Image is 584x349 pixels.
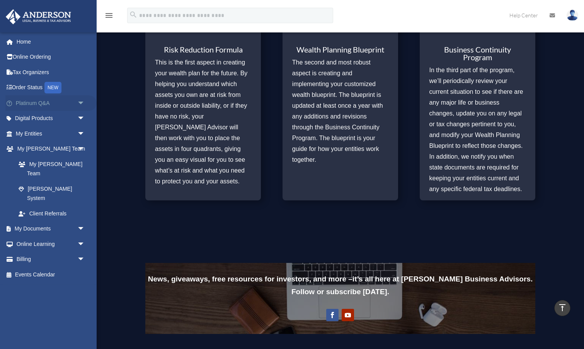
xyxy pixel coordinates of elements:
[5,95,97,111] a: Platinum Q&Aarrow_drop_down
[77,141,93,157] span: arrow_drop_down
[5,49,97,65] a: Online Ordering
[292,46,388,57] h3: Wealth Planning Blueprint
[77,236,93,252] span: arrow_drop_down
[429,46,526,65] h3: Business Continuity Program
[155,46,251,57] h3: Risk Reduction Formula
[155,57,251,187] p: This is the first aspect in creating your wealth plan for the future. By helping you understand w...
[104,14,114,20] a: menu
[5,80,97,96] a: Order StatusNEW
[554,300,570,316] a: vertical_align_top
[77,126,93,142] span: arrow_drop_down
[5,252,97,267] a: Billingarrow_drop_down
[5,236,97,252] a: Online Learningarrow_drop_down
[77,221,93,237] span: arrow_drop_down
[5,34,97,49] a: Home
[5,221,97,237] a: My Documentsarrow_drop_down
[326,309,339,321] a: Follow on Facebook
[44,82,61,93] div: NEW
[292,57,388,165] p: The second and most robust aspect is creating and implementing your customized wealth blueprint. ...
[5,141,97,157] a: My [PERSON_NAME] Teamarrow_drop_down
[558,303,567,312] i: vertical_align_top
[11,181,93,206] a: [PERSON_NAME] System
[77,252,93,268] span: arrow_drop_down
[5,111,97,126] a: Digital Productsarrow_drop_down
[11,156,97,181] a: My [PERSON_NAME] Team
[11,206,97,221] a: Client Referrals
[5,64,97,80] a: Tax Organizers
[129,10,138,19] i: search
[77,95,93,111] span: arrow_drop_down
[104,11,114,20] i: menu
[3,9,73,24] img: Anderson Advisors Platinum Portal
[148,275,533,296] b: News, giveaways, free resources for investors, and more – it’s all here at [PERSON_NAME] Business...
[429,65,526,195] p: In the third part of the program, we’ll periodically review your current situation to see if ther...
[567,10,578,21] img: User Pic
[342,309,354,321] a: Follow on Youtube
[5,267,97,282] a: Events Calendar
[5,126,97,141] a: My Entitiesarrow_drop_down
[77,111,93,127] span: arrow_drop_down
